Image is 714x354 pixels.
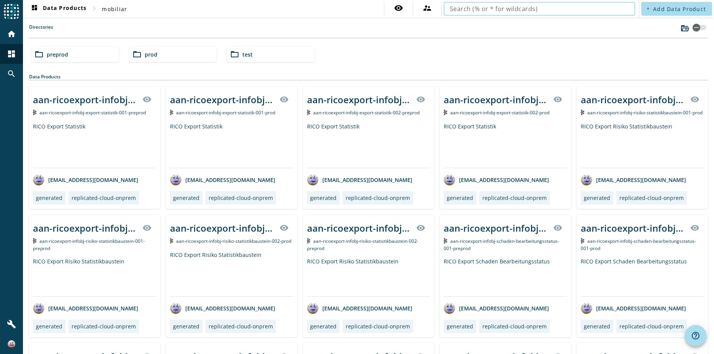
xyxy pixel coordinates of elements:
div: RICO Export Statistik [444,123,567,168]
img: Kafka Topic: aan-ricoexport-infobj-export-statistik-002-preprod [307,110,310,115]
div: aan-ricoexport-infobj-export-statistik-001-_stage_ [33,93,138,106]
span: prod [145,51,157,58]
div: [EMAIL_ADDRESS][DOMAIN_NAME] [581,302,686,314]
img: Kafka Topic: aan-ricoexport-infobj-risiko-statistikbaustein-002-preprod [307,238,310,244]
div: RICO Export Statistik [33,123,156,168]
div: [EMAIL_ADDRESS][DOMAIN_NAME] [581,174,686,185]
mat-icon: visibility [690,223,699,232]
img: avatar [444,174,455,185]
span: Kafka Topic: aan-ricoexport-infobj-risiko-statistikbaustein-001-prod [587,109,703,116]
span: Kafka Topic: aan-ricoexport-infobj-export-statistik-001-prod [176,109,275,116]
div: generated [310,323,337,330]
mat-icon: folder_open [132,50,142,59]
div: [EMAIL_ADDRESS][DOMAIN_NAME] [33,302,138,314]
img: avatar [581,174,592,185]
span: Kafka Topic: aan-ricoexport-infobj-export-statistik-002-preprod [313,109,420,116]
div: replicated-cloud-onprem [72,194,136,201]
mat-icon: visibility [142,223,152,232]
div: aan-ricoexport-infobj-schaden-bearbeitungsstatus-001-_stage_ [444,222,549,234]
mat-icon: home [7,29,16,39]
span: mobiliar [102,5,127,13]
div: [EMAIL_ADDRESS][DOMAIN_NAME] [33,174,138,185]
div: aan-ricoexport-infobj-risiko-statistikbaustein-002-_stage_ [170,222,275,234]
mat-icon: supervisor_account [423,3,432,13]
div: [EMAIL_ADDRESS][DOMAIN_NAME] [444,302,549,314]
img: Kafka Topic: aan-ricoexport-infobj-risiko-statistikbaustein-001-prod [581,110,584,115]
div: [EMAIL_ADDRESS][DOMAIN_NAME] [444,174,549,185]
div: RICO Export Risiko Statistikbaustein [33,258,156,296]
div: aan-ricoexport-infobj-risiko-statistikbaustein-001-_stage_ [33,222,138,234]
div: aan-ricoexport-infobj-risiko-statistikbaustein-001-_stage_ [581,93,686,106]
div: [EMAIL_ADDRESS][DOMAIN_NAME] [307,302,412,314]
div: RICO Export Risiko Statistikbaustein [581,123,704,168]
div: Data Products [29,73,708,80]
div: replicated-cloud-onprem [72,323,136,330]
mat-icon: visibility [394,3,403,13]
img: avatar [33,302,44,314]
button: mobiliar [99,2,130,16]
div: generated [310,194,337,201]
div: replicated-cloud-onprem [209,194,273,201]
span: Kafka Topic: aan-ricoexport-infobj-export-statistik-001-preprod [39,109,146,116]
div: generated [173,323,199,330]
button: Add Data Product [641,2,712,16]
div: generated [447,194,473,201]
span: Add Data Product [653,5,706,13]
img: Kafka Topic: aan-ricoexport-infobj-schaden-bearbeitungsstatus-001-preprod [444,238,447,244]
img: avatar [33,174,44,185]
img: Kafka Topic: aan-ricoexport-infobj-risiko-statistikbaustein-002-prod [170,238,173,244]
img: Kafka Topic: aan-ricoexport-infobj-schaden-bearbeitungsstatus-001-prod [581,238,584,244]
span: Kafka Topic: aan-ricoexport-infobj-risiko-statistikbaustein-001-preprod [33,238,145,252]
img: avatar [307,174,319,185]
div: [EMAIL_ADDRESS][DOMAIN_NAME] [307,174,412,185]
mat-icon: visibility [279,95,289,104]
button: Data Products [27,2,90,16]
img: avatar [581,302,592,314]
img: avatar [307,302,319,314]
img: Kafka Topic: aan-ricoexport-infobj-risiko-statistikbaustein-001-preprod [33,238,36,244]
mat-icon: folder_open [34,50,44,59]
mat-icon: visibility [279,223,289,232]
mat-icon: visibility [416,95,425,104]
img: Kafka Topic: aan-ricoexport-infobj-export-statistik-002-prod [444,110,447,115]
div: RICO Export Risiko Statistikbaustein [307,258,430,296]
div: aan-ricoexport-infobj-export-statistik-002-_stage_ [444,93,549,106]
mat-icon: dashboard [7,49,16,58]
mat-icon: visibility [690,95,699,104]
div: replicated-cloud-onprem [482,323,547,330]
label: Directories [29,24,53,38]
img: Kafka Topic: aan-ricoexport-infobj-export-statistik-001-preprod [33,110,36,115]
img: Kafka Topic: aan-ricoexport-infobj-export-statistik-001-prod [170,110,173,115]
div: aan-ricoexport-infobj-schaden-bearbeitungsstatus-001-_stage_ [581,222,686,234]
span: Kafka Topic: aan-ricoexport-infobj-risiko-statistikbaustein-002-prod [176,238,291,244]
div: [EMAIL_ADDRESS][DOMAIN_NAME] [170,302,275,314]
div: replicated-cloud-onprem [482,194,547,201]
span: Data Products [30,4,87,13]
mat-icon: visibility [553,95,562,104]
div: replicated-cloud-onprem [346,323,410,330]
img: avatar [444,302,455,314]
div: generated [584,194,610,201]
div: generated [584,323,610,330]
img: 352d689e8174abc409c125c64724fffe [8,340,15,348]
div: RICO Export Statistik [170,123,293,168]
mat-icon: search [7,69,16,78]
div: [EMAIL_ADDRESS][DOMAIN_NAME] [170,174,275,185]
mat-icon: build [7,320,16,329]
span: Kafka Topic: aan-ricoexport-infobj-export-statistik-002-prod [450,109,549,116]
div: replicated-cloud-onprem [346,194,410,201]
div: generated [36,323,62,330]
img: avatar [170,302,181,314]
mat-icon: chevron_right [90,4,99,13]
mat-icon: help_outline [691,331,700,340]
div: RICO Export Risiko Statistikbaustein [170,251,293,296]
div: RICO Export Schaden Bearbeitungsstatus [444,258,567,296]
img: avatar [170,174,181,185]
mat-icon: add [646,6,650,11]
div: generated [36,194,62,201]
mat-icon: visibility [142,95,152,104]
img: spoud-logo.svg [4,4,19,19]
div: generated [447,323,473,330]
span: test [242,51,253,58]
span: Kafka Topic: aan-ricoexport-infobj-schaden-bearbeitungsstatus-001-prod [581,238,696,252]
